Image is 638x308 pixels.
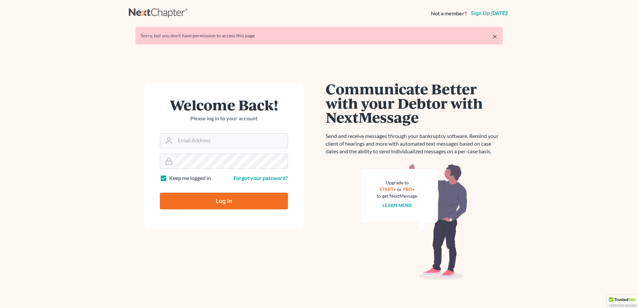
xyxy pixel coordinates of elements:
[326,82,503,124] h1: Communicate Better with your Debtor with NextMessage
[469,11,509,16] a: Sign up [DATE]!
[160,115,288,122] p: Please log in to your account
[493,32,497,40] a: ×
[607,295,638,308] div: TrustedSite Certified
[160,193,288,209] input: Log In
[361,163,467,280] img: nextmessage_bg-59042aed3d76b12b5cd301f8e5b87938c9018125f34e5fa2b7a6b67550977c72.svg
[175,133,288,148] input: Email Address
[397,186,402,192] span: or
[141,32,497,39] div: Sorry, but you don't have permission to access this page
[377,179,418,186] div: Upgrade to
[377,193,418,199] div: to get NextMessage.
[431,10,467,17] strong: Not a member?
[326,132,503,155] p: Send and receive messages through your bankruptcy software. Remind your client of hearings and mo...
[234,175,288,181] a: Forgot your password?
[403,186,415,192] a: PRO+
[383,202,412,208] a: Learn more
[160,98,288,112] h1: Welcome Back!
[380,186,396,192] a: START+
[169,174,211,182] label: Keep me logged in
